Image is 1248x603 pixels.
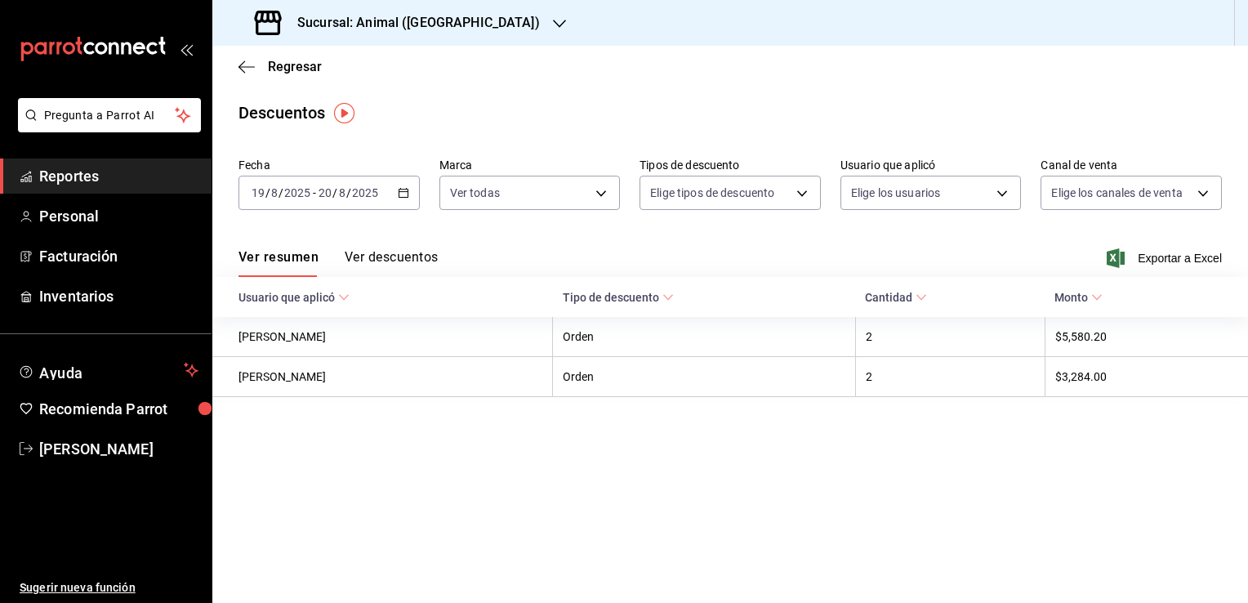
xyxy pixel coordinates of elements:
span: Regresar [268,59,322,74]
input: ---- [283,186,311,199]
span: Usuario que aplicó [238,291,350,304]
button: Ver resumen [238,249,319,277]
input: -- [318,186,332,199]
h3: Sucursal: Animal ([GEOGRAPHIC_DATA]) [284,13,540,33]
span: Sugerir nueva función [20,579,198,596]
label: Fecha [238,159,420,171]
span: Elige los canales de venta [1051,185,1182,201]
span: Cantidad [865,291,927,304]
th: $3,284.00 [1045,357,1248,397]
span: Facturación [39,245,198,267]
span: Ayuda [39,360,177,380]
th: Orden [553,317,856,357]
label: Tipos de descuento [640,159,821,171]
span: / [265,186,270,199]
span: / [332,186,337,199]
label: Usuario que aplicó [840,159,1022,171]
span: [PERSON_NAME] [39,438,198,460]
input: -- [338,186,346,199]
span: Reportes [39,165,198,187]
span: / [279,186,283,199]
th: 2 [855,357,1045,397]
input: -- [270,186,279,199]
span: Recomienda Parrot [39,398,198,420]
div: Descuentos [238,100,325,125]
span: Elige los usuarios [851,185,940,201]
img: Tooltip marker [334,103,354,123]
span: / [346,186,351,199]
span: Inventarios [39,285,198,307]
th: $5,580.20 [1045,317,1248,357]
span: Monto [1054,291,1103,304]
span: Ver todas [450,185,500,201]
a: Pregunta a Parrot AI [11,118,201,136]
span: - [313,186,316,199]
span: Pregunta a Parrot AI [44,107,176,124]
div: navigation tabs [238,249,438,277]
th: [PERSON_NAME] [212,317,553,357]
button: Exportar a Excel [1110,248,1222,268]
span: Elige tipos de descuento [650,185,774,201]
button: Ver descuentos [345,249,438,277]
input: -- [251,186,265,199]
input: ---- [351,186,379,199]
button: Pregunta a Parrot AI [18,98,201,132]
span: Tipo de descuento [563,291,674,304]
button: Regresar [238,59,322,74]
label: Marca [439,159,621,171]
span: Personal [39,205,198,227]
th: 2 [855,317,1045,357]
button: open_drawer_menu [180,42,193,56]
th: Orden [553,357,856,397]
label: Canal de venta [1041,159,1222,171]
th: [PERSON_NAME] [212,357,553,397]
